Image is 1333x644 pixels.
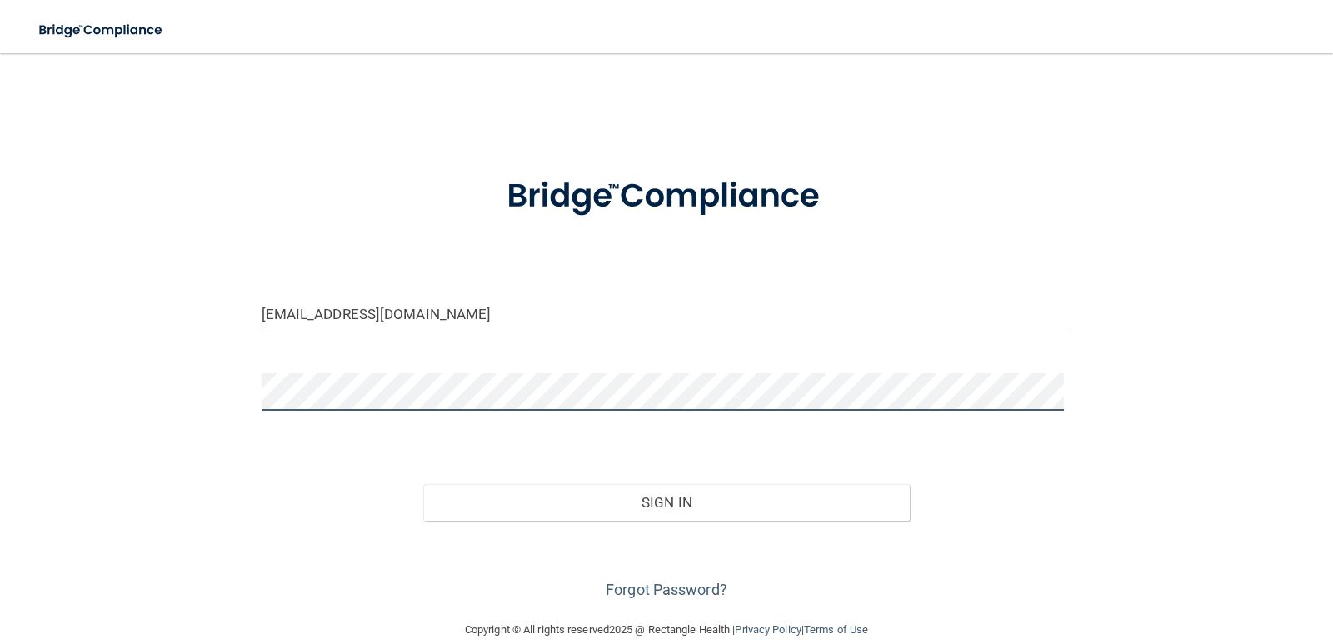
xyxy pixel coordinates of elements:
img: bridge_compliance_login_screen.278c3ca4.svg [25,13,178,47]
a: Terms of Use [804,623,868,636]
img: bridge_compliance_login_screen.278c3ca4.svg [472,153,861,240]
a: Privacy Policy [735,623,801,636]
input: Email [262,295,1072,332]
a: Forgot Password? [606,581,727,598]
button: Sign In [423,484,910,521]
